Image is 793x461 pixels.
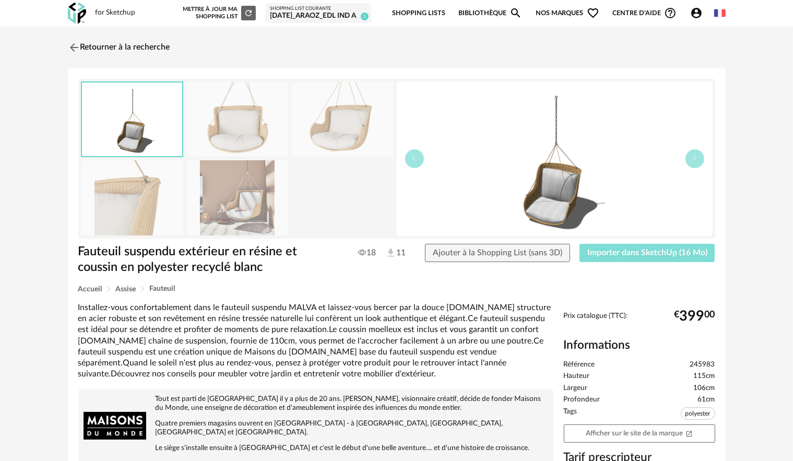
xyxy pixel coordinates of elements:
button: Ajouter à la Shopping List (sans 3D) [425,244,570,263]
span: Accueil [78,286,102,293]
img: brand logo [84,395,146,457]
img: thumbnail.png [82,82,182,156]
span: Importer dans SketchUp (16 Mo) [587,249,707,257]
p: Tout est parti de [GEOGRAPHIC_DATA] il y a plus de 20 ans. [PERSON_NAME], visionnaire créatif, dé... [84,395,548,412]
span: Heart Outline icon [587,7,599,19]
span: Ajouter à la Shopping List (sans 3D) [433,249,562,257]
span: Assise [116,286,136,293]
span: Refresh icon [244,10,253,16]
span: Fauteuil [150,285,175,292]
span: 399 [680,312,705,321]
span: Centre d'aideHelp Circle Outline icon [612,7,677,19]
a: BibliothèqueMagnify icon [458,1,522,26]
h1: Fauteuil suspendu extérieur en résine et coussin en polyester recyclé blanc [78,244,338,276]
div: Shopping List courante [270,6,366,12]
span: Largeur [564,384,588,393]
span: Nos marques [536,1,599,26]
span: Hauteur [564,372,590,381]
span: 1 [361,13,369,20]
a: Retourner à la recherche [68,36,170,59]
span: 11 [385,247,406,259]
span: Help Circle Outline icon [664,7,677,19]
a: Shopping List courante [DATE]_ARAOZ_EDL IND A 1 [270,6,366,21]
img: fauteuil-suspendu-exterieur-en-resine-et-coussin-en-polyester-recycle-blanc-1000-10-24-245983_1.jpg [186,82,288,157]
h2: Informations [564,338,715,353]
img: Téléchargements [385,247,396,258]
img: svg+xml;base64,PHN2ZyB3aWR0aD0iMjQiIGhlaWdodD0iMjQiIHZpZXdCb3g9IjAgMCAyNCAyNCIgZmlsbD0ibm9uZSIgeG... [68,41,80,54]
span: 18 [358,247,376,258]
p: Le siège s'installe ensuite à [GEOGRAPHIC_DATA] et c'est le début d'une belle aventure.... et d'u... [84,444,548,453]
div: Breadcrumb [78,285,715,293]
span: Account Circle icon [690,7,703,19]
a: Afficher sur le site de la marqueOpen In New icon [564,424,715,443]
span: 115cm [694,372,715,381]
p: Quatre premiers magasins ouvrent en [GEOGRAPHIC_DATA] - à [GEOGRAPHIC_DATA], [GEOGRAPHIC_DATA], [... [84,419,548,437]
span: Référence [564,360,595,370]
span: 245983 [690,360,715,370]
div: Installez-vous confortablement dans le fauteuil suspendu MALVA et laissez-vous bercer par la douc... [78,302,553,380]
div: Mettre à jour ma Shopping List [181,6,256,20]
span: Magnify icon [510,7,522,19]
img: fauteuil-suspendu-exterieur-en-resine-et-coussin-en-polyester-recycle-blanc-1000-10-24-245983_5.jpg [81,160,183,235]
span: 106cm [694,384,715,393]
div: Prix catalogue (TTC): [564,312,715,331]
img: fr [714,7,726,19]
span: Account Circle icon [690,7,707,19]
span: 61cm [698,395,715,405]
div: for Sketchup [96,8,136,18]
img: thumbnail.png [397,81,713,236]
span: Open In New icon [685,429,693,436]
img: OXP [68,3,86,24]
a: Shopping Lists [392,1,445,26]
span: polyester [681,407,715,420]
div: [DATE]_ARAOZ_EDL IND A [270,11,366,21]
div: € 00 [674,312,715,321]
img: fauteuil-suspendu-exterieur-en-resine-et-coussin-en-polyester-recycle-blanc-1000-10-24-245983_2.jpg [186,160,288,235]
button: Importer dans SketchUp (16 Mo) [579,244,715,263]
span: Profondeur [564,395,600,405]
img: fauteuil-suspendu-exterieur-en-resine-et-coussin-en-polyester-recycle-blanc-1000-10-24-245983_4.jpg [292,82,393,157]
span: Tags [564,407,577,422]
